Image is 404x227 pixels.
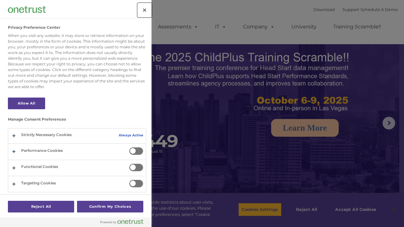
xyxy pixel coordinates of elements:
button: Reject All [8,201,74,212]
h3: Manage Consent Preferences [8,117,146,125]
button: Confirm My Choices [77,201,143,212]
span: Last name [88,42,107,46]
a: Powered by OneTrust Opens in a new Tab [100,219,148,227]
button: Close [138,3,151,17]
div: Company Logo [8,3,46,16]
button: Allow All [8,98,45,109]
div: When you visit any website, it may store or retrieve information on your browser, mostly in the f... [8,33,146,90]
h2: Privacy Preference Center [8,25,60,30]
img: Powered by OneTrust Opens in a new Tab [100,219,143,224]
img: Company Logo [8,6,46,13]
span: Phone number [88,68,115,72]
